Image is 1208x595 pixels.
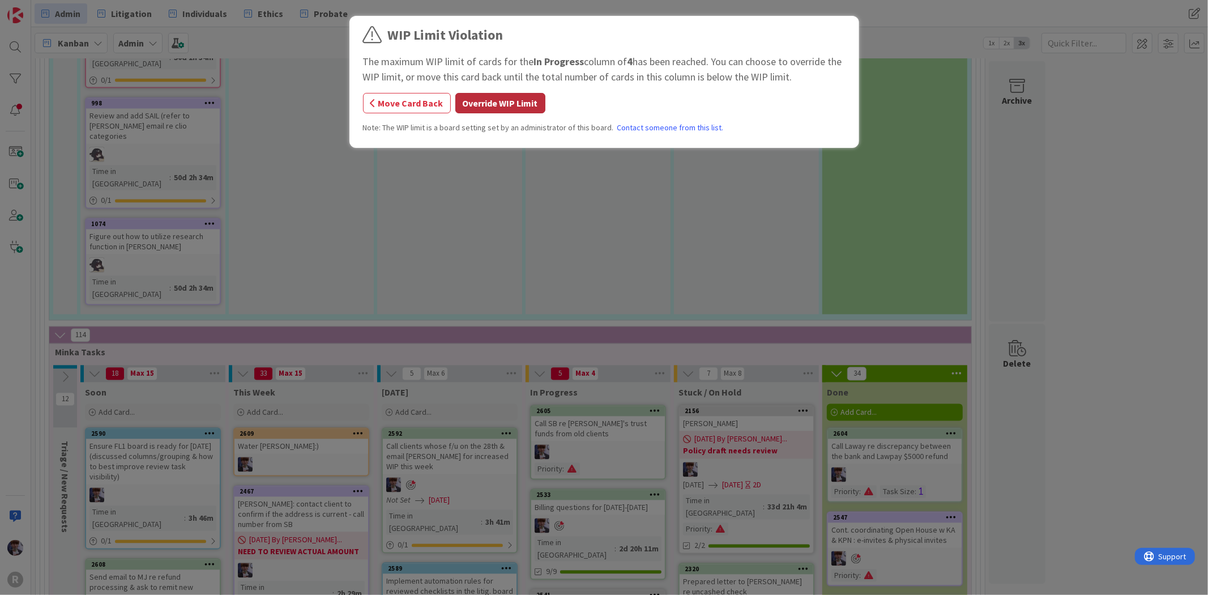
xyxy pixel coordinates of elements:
[455,93,545,113] button: Override WIP Limit
[617,122,724,134] a: Contact someone from this list.
[24,2,52,15] span: Support
[363,54,846,84] div: The maximum WIP limit of cards for the column of has been reached. You can choose to override the...
[363,122,846,134] div: Note: The WIP limit is a board setting set by an administrator of this board.
[363,93,451,113] button: Move Card Back
[534,55,584,68] b: In Progress
[628,55,633,68] b: 4
[388,25,503,45] div: WIP Limit Violation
